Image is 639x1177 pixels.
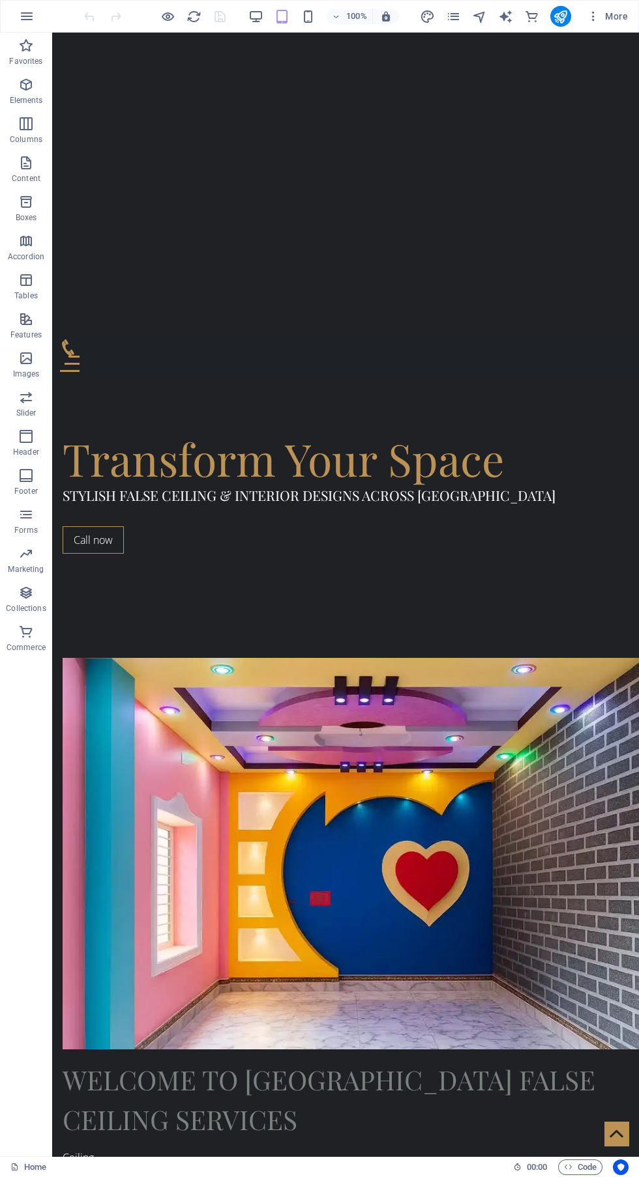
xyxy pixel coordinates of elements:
p: Favorites [9,56,42,66]
i: Commerce [524,9,539,24]
p: Header [13,447,39,457]
i: Reload page [186,9,201,24]
button: pages [446,8,462,24]
button: publish [550,6,571,27]
p: Features [10,330,42,340]
button: Click here to leave preview mode and continue editing [160,8,175,24]
h6: Session time [513,1159,548,1175]
button: text_generator [498,8,514,24]
p: Marketing [8,564,44,574]
p: Images [13,369,40,379]
span: Code [564,1159,597,1175]
p: Tables [14,291,38,301]
p: Content [12,173,40,184]
span: : [536,1162,538,1172]
button: navigator [472,8,488,24]
p: Commerce [7,642,46,653]
button: Code [558,1159,602,1175]
button: commerce [524,8,540,24]
button: reload [186,8,201,24]
a: Click to cancel selection. Double-click to open Pages [10,1159,46,1175]
button: 100% [327,8,373,24]
span: More [587,10,628,23]
button: More [582,6,633,27]
i: On resize automatically adjust zoom level to fit chosen device. [380,10,392,22]
button: Usercentrics [613,1159,629,1175]
p: Elements [10,95,43,106]
i: Pages (Ctrl+Alt+S) [446,9,461,24]
i: Design (Ctrl+Alt+Y) [420,9,435,24]
p: Collections [6,603,46,614]
p: Boxes [16,212,37,223]
p: Slider [16,408,37,418]
p: Footer [14,486,38,496]
span: 00 00 [527,1159,547,1175]
i: AI Writer [498,9,513,24]
i: Navigator [472,9,487,24]
i: Publish [553,9,568,24]
button: design [420,8,436,24]
p: Forms [14,525,38,535]
p: Accordion [8,251,44,262]
h6: 100% [346,8,367,24]
p: Columns [10,134,42,145]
